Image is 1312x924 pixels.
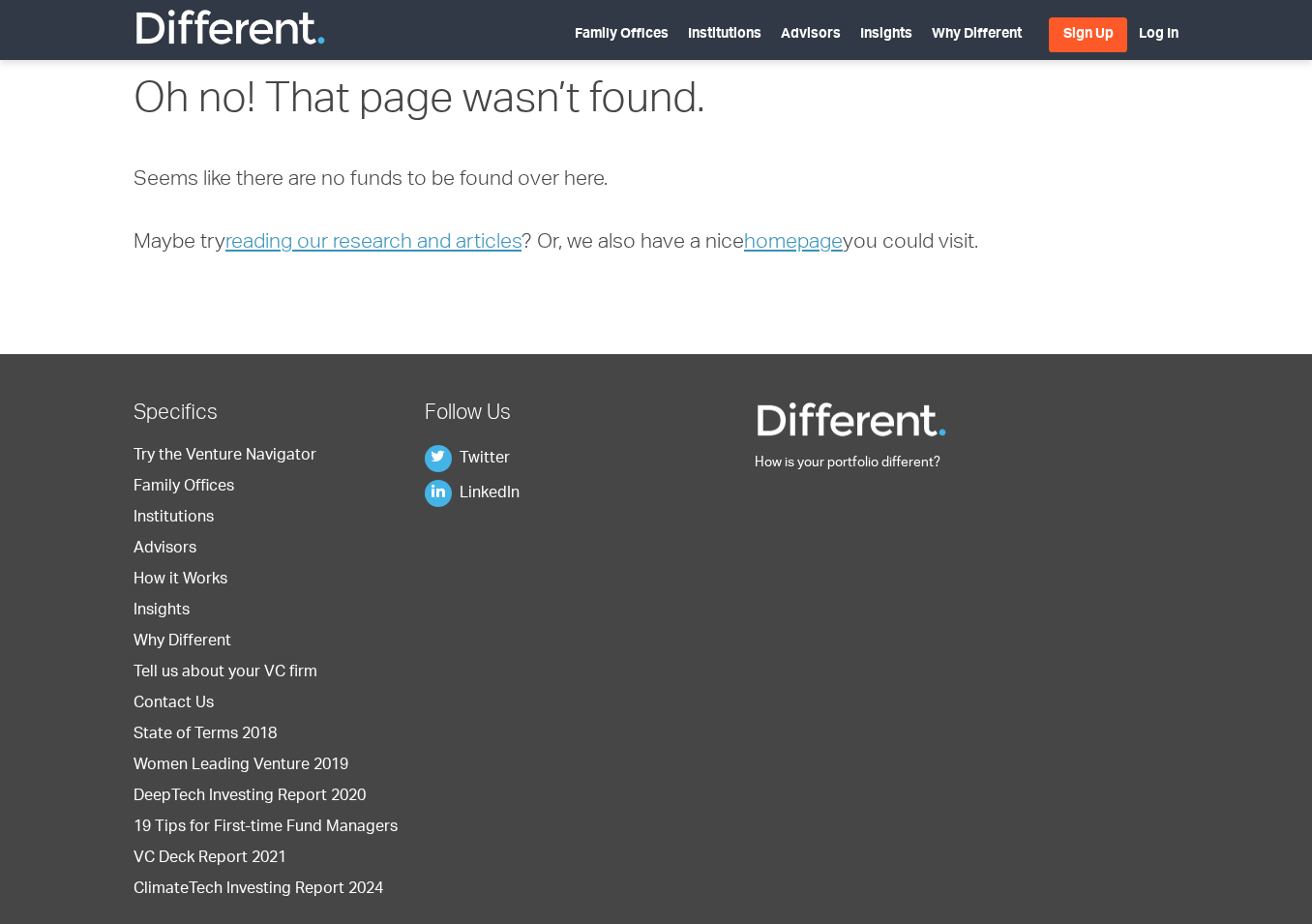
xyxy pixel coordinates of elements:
[425,452,510,467] a: Twitter
[134,851,286,867] a: VC Deck Report 2021
[134,449,316,464] a: Try the Venture Navigator
[744,233,843,253] a: homepage
[1139,28,1178,42] a: Log In
[134,166,1178,195] h5: Seems like there are no funds to be found over here.
[781,28,841,42] a: Advisors
[688,28,761,42] a: Institutions
[134,401,405,429] h2: Specifics
[134,542,196,557] a: Advisors
[134,604,190,619] a: Insights
[860,28,912,42] a: Insights
[425,401,697,429] h2: Follow Us
[134,820,398,836] a: 19 Tips for First-time Fund Managers
[755,401,948,439] img: Different Funds
[134,8,327,46] img: Different Funds
[425,487,520,502] a: LinkedIn
[134,229,1178,258] h5: Maybe try ? Or, we also have a nice you could visit.
[134,697,214,712] a: Contact Us
[134,573,227,588] a: How it Works
[134,759,348,774] a: Women Leading Venture 2019
[932,28,1022,42] a: Why Different
[134,666,317,681] a: Tell us about your VC firm
[134,728,277,743] a: State of Terms 2018
[134,882,383,898] a: ClimateTech Investing Report 2024
[134,790,366,805] a: DeepTech Investing Report 2020
[1049,17,1127,52] a: Sign Up
[134,511,214,526] a: Institutions
[134,74,1178,132] h1: Oh no! That page wasn’t found.
[755,452,1178,475] p: How is your portfolio different?
[225,233,522,253] a: reading our research and articles
[134,635,231,650] a: Why Different
[134,480,234,495] a: Family Offices
[575,28,669,42] a: Family Offices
